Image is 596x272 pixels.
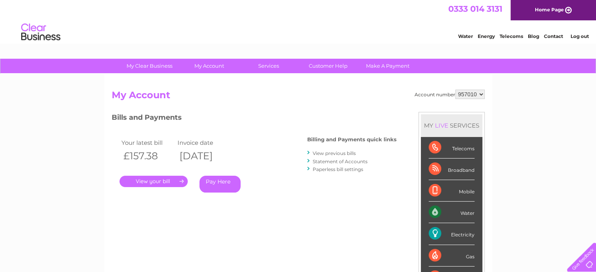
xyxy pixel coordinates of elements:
div: Telecoms [429,137,475,159]
a: Contact [544,33,563,39]
a: Energy [478,33,495,39]
h4: Billing and Payments quick links [307,137,397,142]
a: Blog [528,33,539,39]
h2: My Account [112,90,485,104]
div: Clear Business is a trading name of Verastar Limited (registered in [GEOGRAPHIC_DATA] No. 3667643... [113,4,484,38]
th: £157.38 [120,148,176,164]
a: Pay Here [199,176,241,193]
a: Water [458,33,473,39]
td: Your latest bill [120,137,176,148]
th: [DATE] [176,148,232,164]
div: Account number [415,90,485,99]
h3: Bills and Payments [112,112,397,126]
a: Paperless bill settings [313,166,363,172]
a: Log out [570,33,589,39]
a: . [120,176,188,187]
div: LIVE [433,122,450,129]
div: MY SERVICES [421,114,482,137]
img: logo.png [21,20,61,44]
a: Customer Help [296,59,360,73]
a: Services [236,59,301,73]
a: Telecoms [500,33,523,39]
a: My Account [177,59,241,73]
div: Water [429,202,475,223]
a: Statement of Accounts [313,159,368,164]
a: My Clear Business [117,59,182,73]
a: 0333 014 3131 [448,4,502,14]
div: Electricity [429,223,475,245]
a: Make A Payment [355,59,420,73]
a: View previous bills [313,150,356,156]
div: Mobile [429,180,475,202]
td: Invoice date [176,137,232,148]
div: Broadband [429,159,475,180]
div: Gas [429,245,475,267]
